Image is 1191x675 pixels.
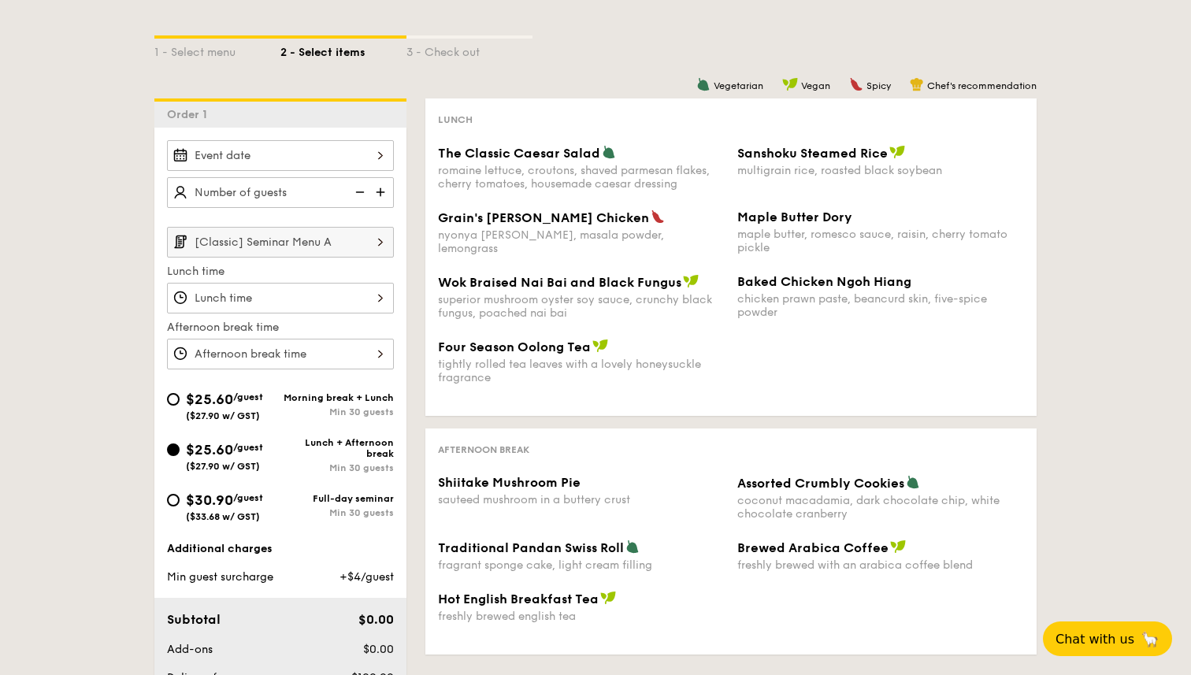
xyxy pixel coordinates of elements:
[438,114,473,125] span: Lunch
[737,292,1024,319] div: chicken prawn paste, beancurd skin, five-spice powder
[438,610,725,623] div: freshly brewed english tea
[602,145,616,159] img: icon-vegetarian.fe4039eb.svg
[167,140,394,171] input: Event date
[801,80,830,91] span: Vegan
[438,275,681,290] span: Wok Braised Nai Bai and Black Fungus
[280,406,394,417] div: Min 30 guests
[233,391,263,402] span: /guest
[782,77,798,91] img: icon-vegan.f8ff3823.svg
[186,491,233,509] span: $30.90
[890,540,906,554] img: icon-vegan.f8ff3823.svg
[625,540,640,554] img: icon-vegetarian.fe4039eb.svg
[438,475,581,490] span: Shiitake Mushroom Pie
[339,570,394,584] span: +$4/guest
[167,570,273,584] span: Min guest surcharge
[167,443,180,456] input: $25.60/guest($27.90 w/ GST)Lunch + Afternoon breakMin 30 guests
[438,358,725,384] div: tightly rolled tea leaves with a lovely honeysuckle fragrance
[438,293,725,320] div: superior mushroom oyster soy sauce, crunchy black fungus, poached nai bai
[406,39,532,61] div: 3 - Check out
[167,541,394,557] div: Additional charges
[438,146,600,161] span: The Classic Caesar Salad
[363,643,394,656] span: $0.00
[737,164,1024,177] div: multigrain rice, roasted black soybean
[910,77,924,91] img: icon-chef-hat.a58ddaea.svg
[186,441,233,458] span: $25.60
[737,494,1024,521] div: coconut macadamia, dark chocolate chip, white chocolate cranberry
[280,493,394,504] div: Full-day seminar
[1056,632,1134,647] span: Chat with us
[737,476,904,491] span: Assorted Crumbly Cookies
[154,39,280,61] div: 1 - Select menu
[186,461,260,472] span: ($27.90 w/ GST)
[347,177,370,207] img: icon-reduce.1d2dbef1.svg
[280,39,406,61] div: 2 - Select items
[438,540,624,555] span: Traditional Pandan Swiss Roll
[167,264,394,280] label: Lunch time
[889,145,905,159] img: icon-vegan.f8ff3823.svg
[233,442,263,453] span: /guest
[280,437,394,459] div: Lunch + Afternoon break
[280,392,394,403] div: Morning break + Lunch
[167,393,180,406] input: $25.60/guest($27.90 w/ GST)Morning break + LunchMin 30 guests
[849,77,863,91] img: icon-spicy.37a8142b.svg
[737,228,1024,254] div: maple butter, romesco sauce, raisin, cherry tomato pickle
[696,77,711,91] img: icon-vegetarian.fe4039eb.svg
[280,462,394,473] div: Min 30 guests
[906,475,920,489] img: icon-vegetarian.fe4039eb.svg
[167,643,213,656] span: Add-ons
[233,492,263,503] span: /guest
[737,540,889,555] span: Brewed Arabica Coffee
[167,320,394,336] label: Afternoon break time
[737,274,911,289] span: Baked Chicken Ngoh Hiang
[651,210,665,224] img: icon-spicy.37a8142b.svg
[600,591,616,605] img: icon-vegan.f8ff3823.svg
[186,391,233,408] span: $25.60
[927,80,1037,91] span: Chef's recommendation
[714,80,763,91] span: Vegetarian
[167,339,394,369] input: Afternoon break time
[592,339,608,353] img: icon-vegan.f8ff3823.svg
[438,339,591,354] span: Four Season Oolong Tea
[737,210,852,224] span: Maple Butter Dory
[438,210,649,225] span: Grain's [PERSON_NAME] Chicken
[167,177,394,208] input: Number of guests
[1141,630,1159,648] span: 🦙
[438,444,529,455] span: Afternoon break
[167,283,394,313] input: Lunch time
[438,228,725,255] div: nyonya [PERSON_NAME], masala powder, lemongrass
[438,592,599,606] span: Hot English Breakfast Tea
[186,410,260,421] span: ($27.90 w/ GST)
[438,558,725,572] div: fragrant sponge cake, light cream filling
[186,511,260,522] span: ($33.68 w/ GST)
[358,612,394,627] span: $0.00
[367,227,394,257] img: icon-chevron-right.3c0dfbd6.svg
[370,177,394,207] img: icon-add.58712e84.svg
[167,494,180,506] input: $30.90/guest($33.68 w/ GST)Full-day seminarMin 30 guests
[438,164,725,191] div: romaine lettuce, croutons, shaved parmesan flakes, cherry tomatoes, housemade caesar dressing
[737,558,1024,572] div: freshly brewed with an arabica coffee blend
[438,493,725,506] div: sauteed mushroom in a buttery crust
[1043,621,1172,656] button: Chat with us🦙
[866,80,891,91] span: Spicy
[167,612,221,627] span: Subtotal
[683,274,699,288] img: icon-vegan.f8ff3823.svg
[737,146,888,161] span: Sanshoku Steamed Rice
[280,507,394,518] div: Min 30 guests
[167,108,213,121] span: Order 1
